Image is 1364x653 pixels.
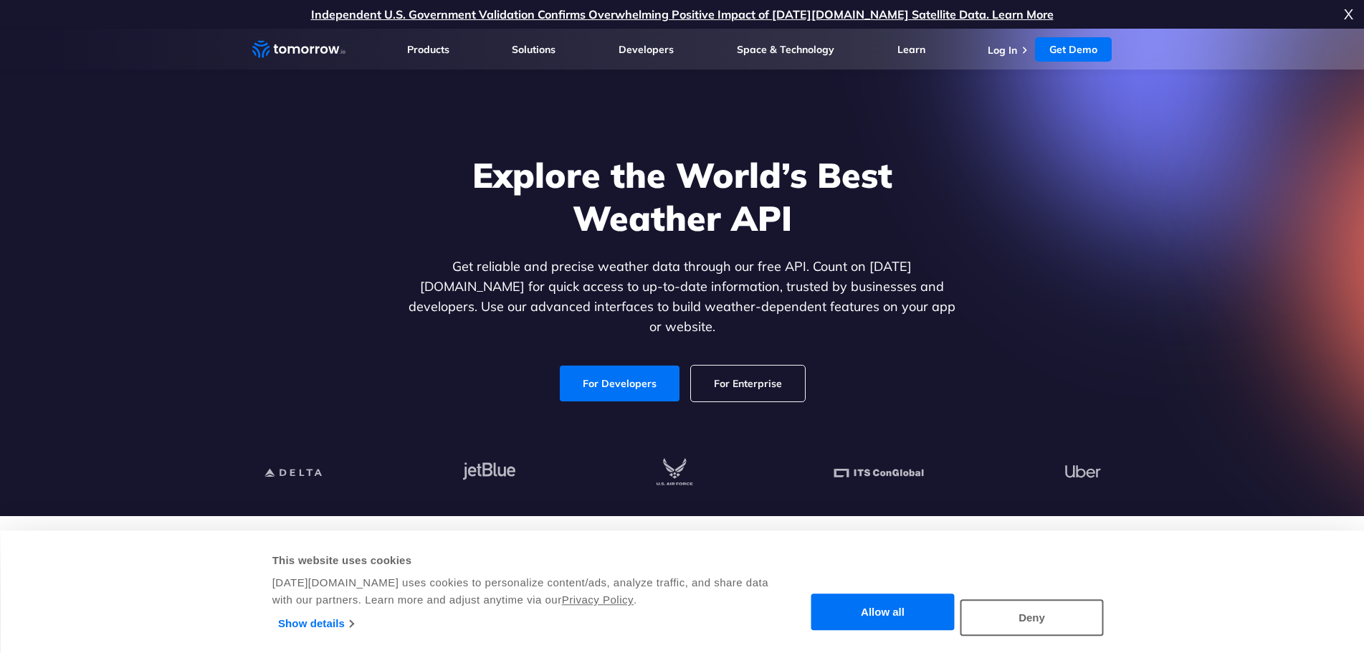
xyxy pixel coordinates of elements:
a: Home link [252,39,345,60]
button: Allow all [811,594,955,631]
p: Get reliable and precise weather data through our free API. Count on [DATE][DOMAIN_NAME] for quic... [406,257,959,337]
div: [DATE][DOMAIN_NAME] uses cookies to personalize content/ads, analyze traffic, and share data with... [272,574,771,609]
div: This website uses cookies [272,552,771,569]
a: Log In [988,44,1017,57]
a: Privacy Policy [562,594,634,606]
a: For Enterprise [691,366,805,401]
a: Show details [278,613,353,634]
h1: Explore the World’s Best Weather API [406,153,959,239]
a: Learn [897,43,925,56]
a: Developers [619,43,674,56]
a: Independent U.S. Government Validation Confirms Overwhelming Positive Impact of [DATE][DOMAIN_NAM... [311,7,1054,22]
a: Products [407,43,449,56]
button: Deny [960,599,1104,636]
a: For Developers [560,366,679,401]
a: Space & Technology [737,43,834,56]
a: Get Demo [1035,37,1112,62]
a: Solutions [512,43,555,56]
